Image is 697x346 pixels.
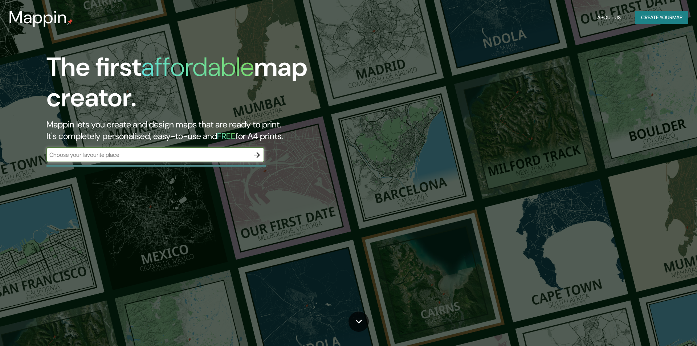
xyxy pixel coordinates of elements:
h5: FREE [217,130,236,142]
h1: affordable [141,50,254,84]
input: Choose your favourite place [46,151,250,159]
h1: The first map creator. [46,52,395,119]
h3: Mappin [9,7,67,28]
img: mappin-pin [67,19,73,25]
h2: Mappin lets you create and design maps that are ready to print. It's completely personalised, eas... [46,119,395,142]
button: About Us [594,11,624,24]
button: Create yourmap [635,11,688,24]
